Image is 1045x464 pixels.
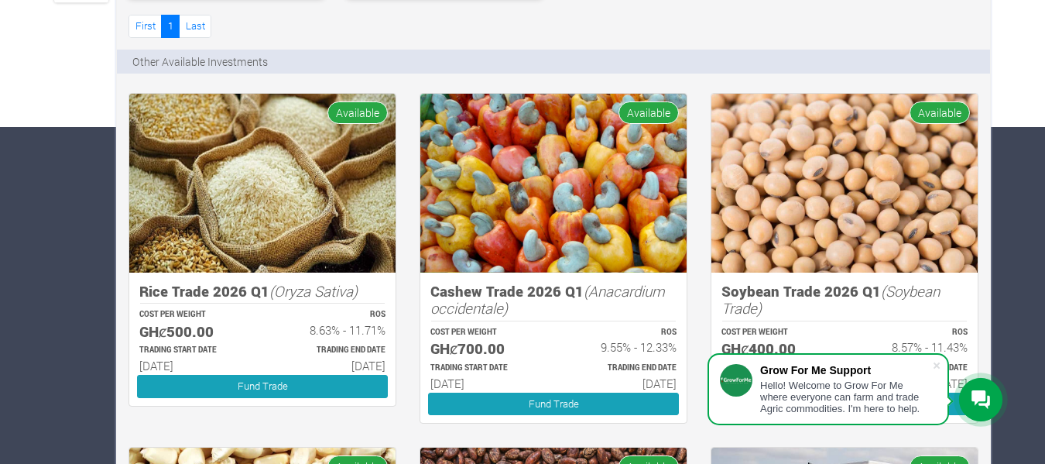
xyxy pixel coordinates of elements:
h6: [DATE] [276,359,385,373]
a: 1 [161,15,180,37]
i: (Soybean Trade) [721,281,940,318]
p: ROS [276,309,385,321]
i: (Oryza Sativa) [269,281,358,301]
span: Available [910,101,970,124]
p: ROS [567,327,677,339]
p: Estimated Trading End Date [276,345,385,356]
p: Estimated Trading Start Date [430,363,540,374]
h5: Soybean Trade 2026 Q1 [721,283,968,318]
a: Fund Trade [428,393,679,415]
p: Estimated Trading Start Date [139,345,248,356]
img: growforme image [420,94,687,273]
p: COST PER WEIGHT [139,309,248,321]
p: COST PER WEIGHT [721,327,831,339]
p: COST PER WEIGHT [430,327,540,339]
a: Last [179,15,211,37]
a: First [128,15,162,37]
a: Fund Trade [137,375,388,397]
i: (Anacardium occidentale) [430,281,665,318]
img: growforme image [129,94,396,273]
h6: 9.55% - 12.33% [567,340,677,354]
h6: [DATE] [139,359,248,373]
span: Available [618,101,679,124]
p: Estimated Trading End Date [567,363,677,374]
span: Available [327,101,388,124]
h5: Cashew Trade 2026 Q1 [430,283,677,318]
h6: [DATE] [567,376,677,390]
h5: GHȼ500.00 [139,323,248,341]
nav: Page Navigation [128,15,211,37]
div: Hello! Welcome to Grow For Me where everyone can farm and trade Agric commodities. I'm here to help. [760,380,932,414]
h5: GHȼ700.00 [430,340,540,358]
div: Grow For Me Support [760,364,932,376]
h6: [DATE] [430,376,540,390]
h6: 8.57% - 11.43% [858,340,968,354]
h6: 8.63% - 11.71% [276,323,385,337]
h5: Rice Trade 2026 Q1 [139,283,385,301]
img: growforme image [711,94,978,273]
p: ROS [858,327,968,339]
p: Other Available Investments [132,53,268,70]
h5: GHȼ400.00 [721,340,831,358]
